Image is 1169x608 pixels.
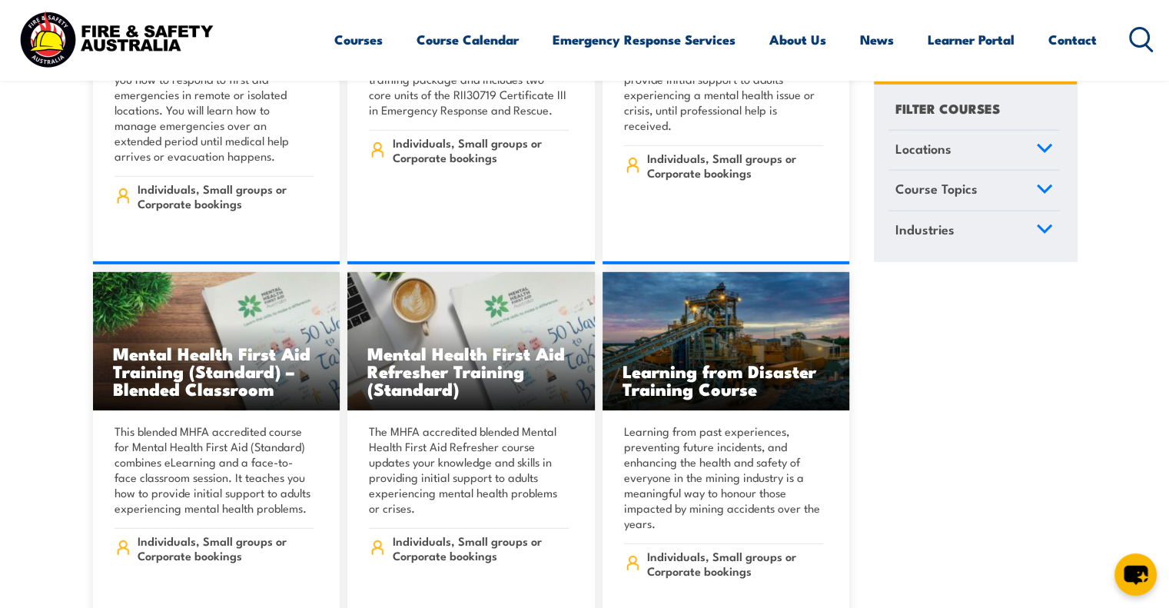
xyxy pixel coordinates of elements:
span: Individuals, Small groups or Corporate bookings [647,549,823,578]
span: Individuals, Small groups or Corporate bookings [138,181,314,211]
a: Learning from Disaster Training Course [603,272,850,410]
img: Mental Health First Aid Refresher (Standard) TRAINING (1) [347,272,595,410]
span: Course Topics [895,178,978,199]
a: Learner Portal [928,19,1015,60]
h3: Learning from Disaster Training Course [623,362,830,397]
span: Individuals, Small groups or Corporate bookings [393,135,569,164]
a: About Us [769,19,826,60]
h3: Mental Health First Aid Training (Standard) – Blended Classroom [113,344,320,397]
p: Learning from past experiences, preventing future incidents, and enhancing the health and safety ... [624,424,824,531]
p: The MHFA accredited blended Mental Health First Aid Refresher course updates your knowledge and s... [369,424,569,516]
img: Learning from Disaster [603,272,850,410]
p: This blended MHFA accredited course for Mental Health First Aid (Standard) combines eLearning and... [115,424,314,516]
h4: FILTER COURSES [895,97,1000,118]
img: Mental Health First Aid Training (Standard) – Blended Classroom [93,272,340,410]
a: Locations [888,130,1060,170]
span: Individuals, Small groups or Corporate bookings [393,533,569,563]
a: News [860,19,894,60]
a: Courses [334,19,383,60]
span: Individuals, Small groups or Corporate bookings [647,151,823,180]
a: Course Calendar [417,19,519,60]
span: Locations [895,138,951,158]
a: Industries [888,211,1060,251]
span: Industries [895,218,955,239]
span: Individuals, Small groups or Corporate bookings [138,533,314,563]
a: Contact [1048,19,1097,60]
a: Mental Health First Aid Refresher Training (Standard) [347,272,595,410]
button: chat-button [1114,553,1157,596]
p: This classroom-based course teaches you how to recognise, approach, and provide initial support t... [624,41,824,133]
p: Our Provide First Aid in Remote or Isolated Site Training Course teaches you how to respond to fi... [115,41,314,164]
a: Course Topics [888,171,1060,211]
h3: Mental Health First Aid Refresher Training (Standard) [367,344,575,397]
a: Emergency Response Services [553,19,736,60]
